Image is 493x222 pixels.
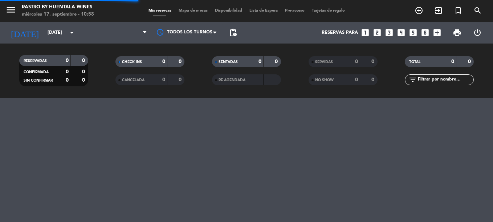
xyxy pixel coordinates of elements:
[432,28,442,37] i: add_box
[24,70,49,74] span: CONFIRMADA
[409,60,420,64] span: TOTAL
[162,77,165,82] strong: 0
[371,59,376,64] strong: 0
[384,28,394,37] i: looks_3
[175,9,211,13] span: Mapa de mesas
[468,59,472,64] strong: 0
[219,78,245,82] span: RE AGENDADA
[24,59,47,63] span: RESERVADAS
[473,28,482,37] i: power_settings_new
[5,4,16,18] button: menu
[5,25,44,41] i: [DATE]
[453,28,461,37] span: print
[122,60,142,64] span: CHECK INS
[355,77,358,82] strong: 0
[82,69,86,74] strong: 0
[246,9,281,13] span: Lista de Espera
[322,30,358,35] span: Reservas para
[372,28,382,37] i: looks_two
[66,58,69,63] strong: 0
[434,6,443,15] i: exit_to_app
[22,4,94,11] div: Rastro by Huentala Wines
[308,9,349,13] span: Tarjetas de regalo
[82,58,86,63] strong: 0
[275,59,279,64] strong: 0
[179,59,183,64] strong: 0
[355,59,358,64] strong: 0
[258,59,261,64] strong: 0
[417,76,473,84] input: Filtrar por nombre...
[315,78,334,82] span: NO SHOW
[68,28,76,37] i: arrow_drop_down
[420,28,430,37] i: looks_6
[179,77,183,82] strong: 0
[66,78,69,83] strong: 0
[281,9,308,13] span: Pre-acceso
[473,6,482,15] i: search
[24,79,53,82] span: SIN CONFIRMAR
[360,28,370,37] i: looks_one
[145,9,175,13] span: Mis reservas
[211,9,246,13] span: Disponibilidad
[82,78,86,83] strong: 0
[22,11,94,18] div: miércoles 17. septiembre - 10:58
[229,28,237,37] span: pending_actions
[5,4,16,15] i: menu
[315,60,333,64] span: SERVIDAS
[162,59,165,64] strong: 0
[467,22,488,44] div: LOG OUT
[371,77,376,82] strong: 0
[451,59,454,64] strong: 0
[408,75,417,84] i: filter_list
[66,69,69,74] strong: 0
[408,28,418,37] i: looks_5
[396,28,406,37] i: looks_4
[219,60,238,64] span: SENTADAS
[415,6,423,15] i: add_circle_outline
[122,78,144,82] span: CANCELADA
[454,6,463,15] i: turned_in_not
